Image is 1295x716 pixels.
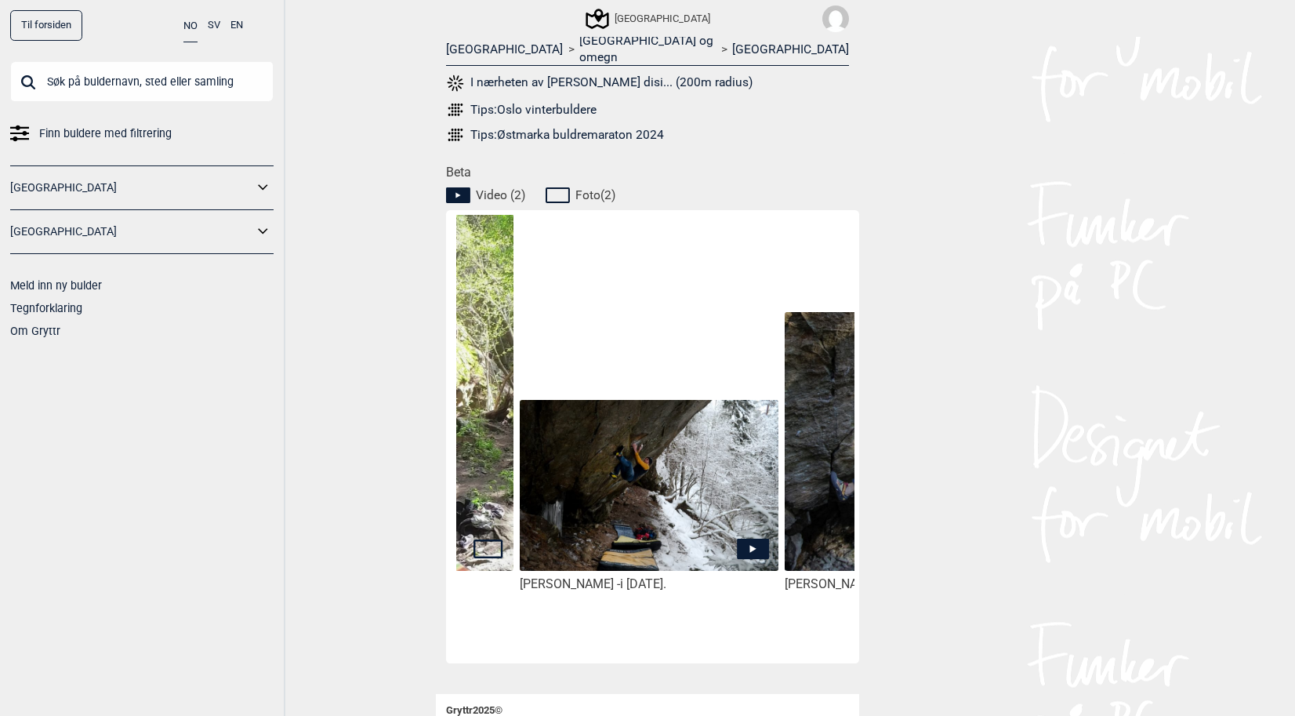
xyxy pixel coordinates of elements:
[470,127,664,143] div: Tips: Østmarka buldremaraton 2024
[10,61,274,102] input: Søk på buldernavn, sted eller samling
[520,576,778,593] div: [PERSON_NAME] -
[446,33,849,65] nav: > >
[588,9,710,28] div: [GEOGRAPHIC_DATA]
[183,10,198,42] button: NO
[10,176,253,199] a: [GEOGRAPHIC_DATA]
[446,100,849,119] a: Tips:Oslo vinterbuldere
[732,42,849,57] a: [GEOGRAPHIC_DATA]
[620,576,666,591] span: i [DATE].
[10,279,102,292] a: Meld inn ny bulder
[520,400,778,572] img: Jacob pa Hansens discipler 1
[10,325,60,337] a: Om Gryttr
[446,73,753,93] button: I nærheten av [PERSON_NAME] disi... (200m radius)
[470,102,597,118] div: Tips: Oslo vinterbuldere
[446,165,859,663] div: Beta
[446,42,563,57] a: [GEOGRAPHIC_DATA]
[476,187,525,203] span: Video ( 2 )
[208,10,220,41] button: SV
[575,187,615,203] span: Foto ( 2 )
[579,33,716,65] a: [GEOGRAPHIC_DATA] og omegn
[446,125,849,144] a: Tips:Østmarka buldremaraton 2024
[10,122,274,145] a: Finn buldere med filtrering
[230,10,243,41] button: EN
[822,5,849,32] img: User fallback1
[785,312,1043,571] img: Leo Hansendisipler 1
[785,576,1043,593] div: [PERSON_NAME] -
[10,220,253,243] a: [GEOGRAPHIC_DATA]
[39,122,172,145] span: Finn buldere med filtrering
[10,10,82,41] a: Til forsiden
[10,302,82,314] a: Tegnforklaring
